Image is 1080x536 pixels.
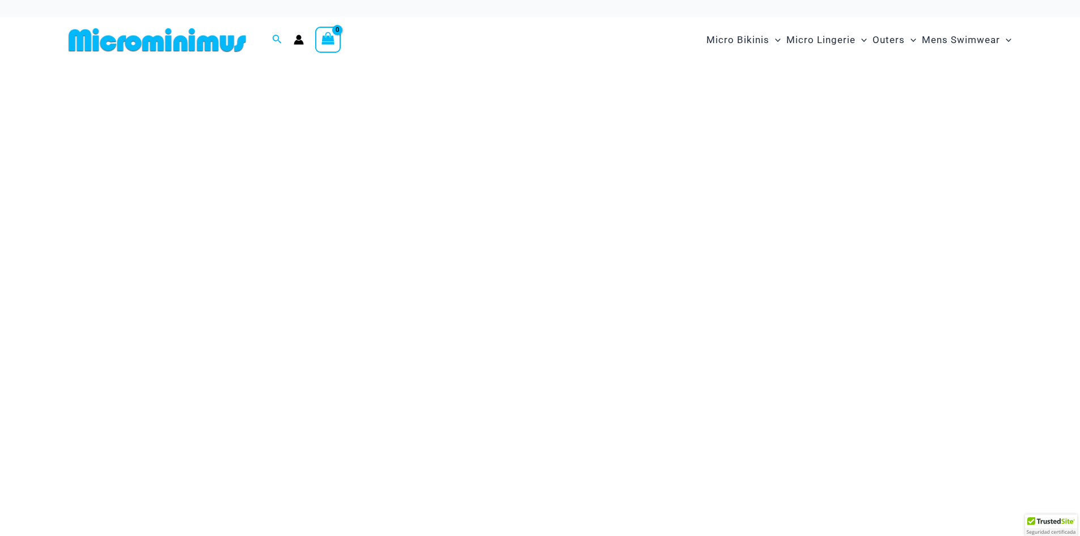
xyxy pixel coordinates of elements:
[1025,514,1077,536] div: TrustedSite Certified
[905,26,916,54] span: Menu Toggle
[783,23,870,57] a: Micro LingerieMenu ToggleMenu Toggle
[919,23,1014,57] a: Mens SwimwearMenu ToggleMenu Toggle
[873,26,905,54] span: Outers
[769,26,781,54] span: Menu Toggle
[64,27,251,53] img: MM SHOP LOGO FLAT
[786,26,855,54] span: Micro Lingerie
[706,26,769,54] span: Micro Bikinis
[294,35,304,45] a: Account icon link
[315,27,341,53] a: View Shopping Cart, empty
[272,33,282,47] a: Search icon link
[704,23,783,57] a: Micro BikinisMenu ToggleMenu Toggle
[922,26,1000,54] span: Mens Swimwear
[702,21,1017,59] nav: Site Navigation
[870,23,919,57] a: OutersMenu ToggleMenu Toggle
[1000,26,1011,54] span: Menu Toggle
[855,26,867,54] span: Menu Toggle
